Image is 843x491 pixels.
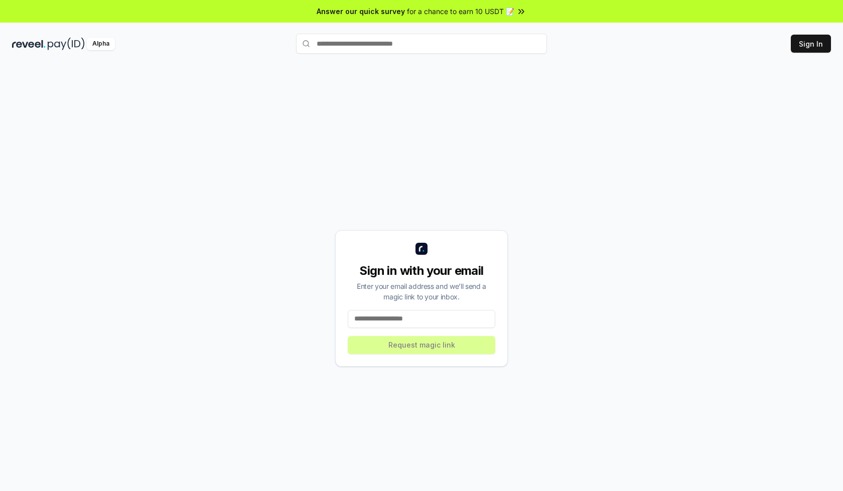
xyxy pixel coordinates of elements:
[407,6,514,17] span: for a chance to earn 10 USDT 📝
[348,281,495,302] div: Enter your email address and we’ll send a magic link to your inbox.
[415,243,428,255] img: logo_small
[87,38,115,50] div: Alpha
[317,6,405,17] span: Answer our quick survey
[12,38,46,50] img: reveel_dark
[791,35,831,53] button: Sign In
[48,38,85,50] img: pay_id
[348,263,495,279] div: Sign in with your email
